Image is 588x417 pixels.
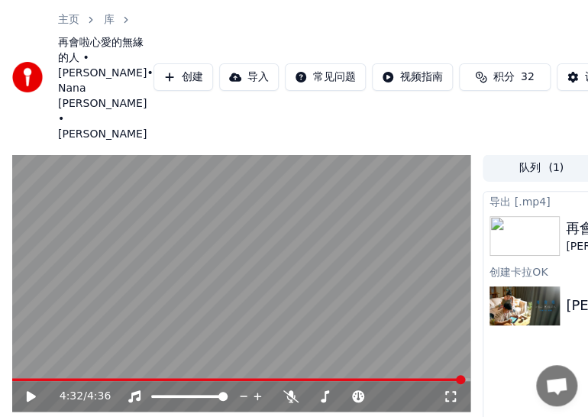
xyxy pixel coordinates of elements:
span: 32 [521,69,535,85]
div: 打開聊天 [536,365,577,406]
span: 4:36 [87,389,111,404]
button: 视频指南 [372,63,453,91]
button: 常见问题 [285,63,366,91]
button: 积分32 [459,63,551,91]
span: ( 1 ) [548,160,564,176]
button: 创建 [153,63,213,91]
button: 导入 [219,63,279,91]
span: 再會啦心愛的無緣的人 • [PERSON_NAME]• Nana [PERSON_NAME] • [PERSON_NAME] [58,35,153,142]
img: youka [12,62,43,92]
div: / [60,389,96,404]
a: 主页 [58,12,79,27]
span: 4:32 [60,389,83,404]
span: 积分 [493,69,515,85]
a: 库 [104,12,115,27]
nav: breadcrumb [58,12,153,142]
